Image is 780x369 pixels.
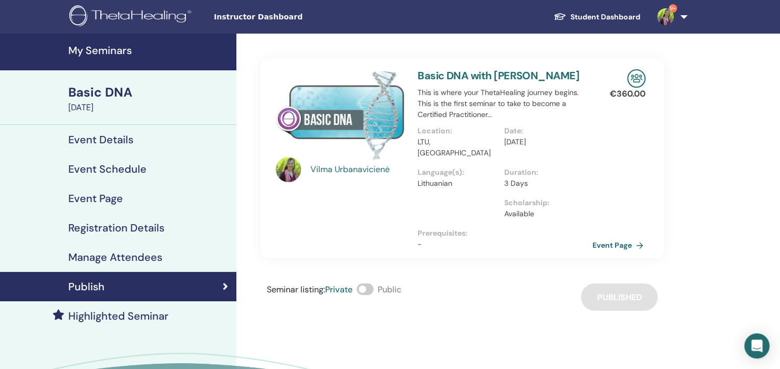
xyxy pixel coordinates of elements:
[68,44,230,57] h4: My Seminars
[68,83,230,101] div: Basic DNA
[504,197,585,208] p: Scholarship :
[418,167,498,178] p: Language(s) :
[418,125,498,136] p: Location :
[418,69,579,82] a: Basic DNA with [PERSON_NAME]
[418,239,591,250] p: -
[744,333,769,359] div: Open Intercom Messenger
[610,88,646,100] p: € 360.00
[214,12,371,23] span: Instructor Dashboard
[68,133,133,146] h4: Event Details
[68,222,164,234] h4: Registration Details
[68,280,105,293] h4: Publish
[310,163,408,176] a: Vilma Urbanavicienė
[592,237,648,253] a: Event Page
[267,284,325,295] span: Seminar listing :
[62,83,236,114] a: Basic DNA[DATE]
[554,12,566,21] img: graduation-cap-white.svg
[418,178,498,189] p: Lithuanian
[378,284,401,295] span: Public
[68,310,169,322] h4: Highlighted Seminar
[68,101,230,114] div: [DATE]
[669,4,677,13] span: 9+
[418,87,591,120] p: This is where your ThetaHealing journey begins. This is the first seminar to take to become a Cer...
[68,163,147,175] h4: Event Schedule
[418,228,591,239] p: Prerequisites :
[545,7,649,27] a: Student Dashboard
[504,125,585,136] p: Date :
[276,157,301,182] img: default.jpg
[657,8,674,25] img: default.jpg
[504,178,585,189] p: 3 Days
[504,136,585,147] p: [DATE]
[627,69,646,88] img: In-Person Seminar
[68,251,162,263] h4: Manage Attendees
[276,69,405,160] img: Basic DNA
[68,192,123,205] h4: Event Page
[504,208,585,219] p: Available
[418,136,498,159] p: LTU, [GEOGRAPHIC_DATA]
[504,167,585,178] p: Duration :
[325,284,352,295] span: Private
[69,5,195,29] img: logo.png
